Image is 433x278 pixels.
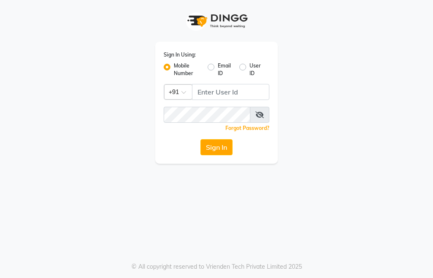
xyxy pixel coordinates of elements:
[225,125,269,131] a: Forgot Password?
[183,8,250,33] img: logo1.svg
[164,51,196,59] label: Sign In Using:
[200,139,233,155] button: Sign In
[192,84,269,100] input: Username
[218,62,232,77] label: Email ID
[174,62,201,77] label: Mobile Number
[249,62,263,77] label: User ID
[164,107,250,123] input: Username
